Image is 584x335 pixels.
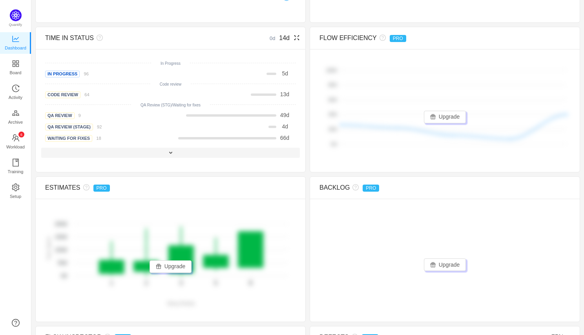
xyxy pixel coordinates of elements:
i: icon: line-chart [12,35,20,43]
span: d [280,135,289,141]
a: Activity [12,85,20,101]
tspan: 8 [249,280,252,287]
small: 0d [270,35,279,41]
span: d [280,91,289,97]
span: QA Review [45,112,75,119]
button: icon: giftUpgrade [424,258,466,271]
span: Waiting for fixes [45,135,92,142]
a: Dashboard [12,35,20,51]
span: 4 [282,123,285,130]
span: Code review [45,92,80,98]
text: Time Spent [46,237,51,260]
i: icon: question-circle [94,35,103,41]
tspan: 100% [326,68,337,73]
button: icon: giftUpgrade [424,111,466,123]
tspan: 3 [179,280,183,287]
text: Story Points [167,301,195,306]
a: 9 [75,112,81,118]
a: 64 [80,91,89,97]
small: 96 [84,71,88,76]
span: PRO [363,185,379,192]
div: ESTIMATES [45,183,233,192]
a: Setup [12,184,20,200]
div: TIME IN STATUS [45,33,233,43]
span: 13 [280,91,287,97]
small: Code review [160,82,182,86]
tspan: 60% [328,97,337,102]
span: Workload [6,139,25,155]
i: icon: question-circle [377,35,386,41]
small: In Progress [161,61,181,66]
span: 66 [280,135,287,141]
i: icon: question-circle [80,184,89,190]
span: d [280,112,289,118]
small: 64 [84,92,89,97]
span: Training [7,164,23,179]
span: PRO [390,35,406,42]
tspan: 200d [55,221,67,227]
span: PRO [93,185,110,192]
span: 14d [279,35,290,41]
tspan: 20% [328,127,337,132]
tspan: 0% [331,142,337,146]
div: FLOW EFFICIENCY [319,33,507,43]
span: d [282,70,288,77]
i: icon: history [12,84,20,92]
span: In Progress [45,71,80,77]
tspan: 2 [144,280,148,287]
tspan: 5 [214,280,217,287]
span: Dashboard [5,40,26,56]
span: Board [10,65,22,81]
span: Archive [8,114,23,130]
i: icon: book [12,159,20,167]
a: Board [12,60,20,76]
button: icon: giftUpgrade [150,260,192,273]
i: icon: appstore [12,60,20,68]
p: 6 [20,132,22,137]
i: icon: setting [12,183,20,191]
a: 18 [92,135,101,141]
img: Quantify [10,9,22,21]
span: 5 [282,70,285,77]
tspan: 1 [110,280,113,287]
span: QA Review (Stage) [45,124,93,130]
span: Activity [9,90,22,105]
span: d [282,123,288,130]
small: QA Review (STG)/Waiting for fixes [141,103,201,107]
sup: 6 [18,132,24,137]
a: Training [12,159,20,175]
tspan: 0d [61,273,67,279]
a: 92 [93,123,102,130]
tspan: 100d [55,247,67,253]
i: icon: gold [12,109,20,117]
i: icon: team [12,134,20,142]
tspan: 80% [328,83,337,88]
i: icon: fullscreen [290,35,300,41]
tspan: 150d [55,234,67,240]
small: 18 [96,136,101,141]
span: Quantify [9,23,22,27]
a: icon: teamWorkload [12,134,20,150]
a: Archive [12,110,20,125]
i: icon: question-circle [350,184,359,190]
a: icon: question-circle [12,319,20,327]
small: 9 [78,113,81,118]
small: 92 [97,124,102,129]
tspan: 50d [58,260,67,266]
tspan: 40% [328,112,337,117]
div: BACKLOG [319,183,507,192]
a: 96 [80,70,88,77]
span: Setup [10,189,21,204]
span: 49 [280,112,287,118]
